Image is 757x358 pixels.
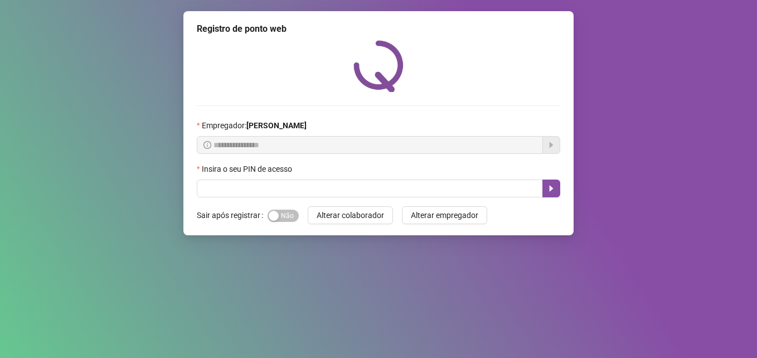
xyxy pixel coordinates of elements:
span: info-circle [203,141,211,149]
strong: [PERSON_NAME] [246,121,307,130]
label: Sair após registrar [197,206,268,224]
button: Alterar empregador [402,206,487,224]
label: Insira o seu PIN de acesso [197,163,299,175]
button: Alterar colaborador [308,206,393,224]
div: Registro de ponto web [197,22,560,36]
span: Empregador : [202,119,307,132]
span: caret-right [547,184,556,193]
img: QRPoint [353,40,404,92]
span: Alterar colaborador [317,209,384,221]
span: Alterar empregador [411,209,478,221]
